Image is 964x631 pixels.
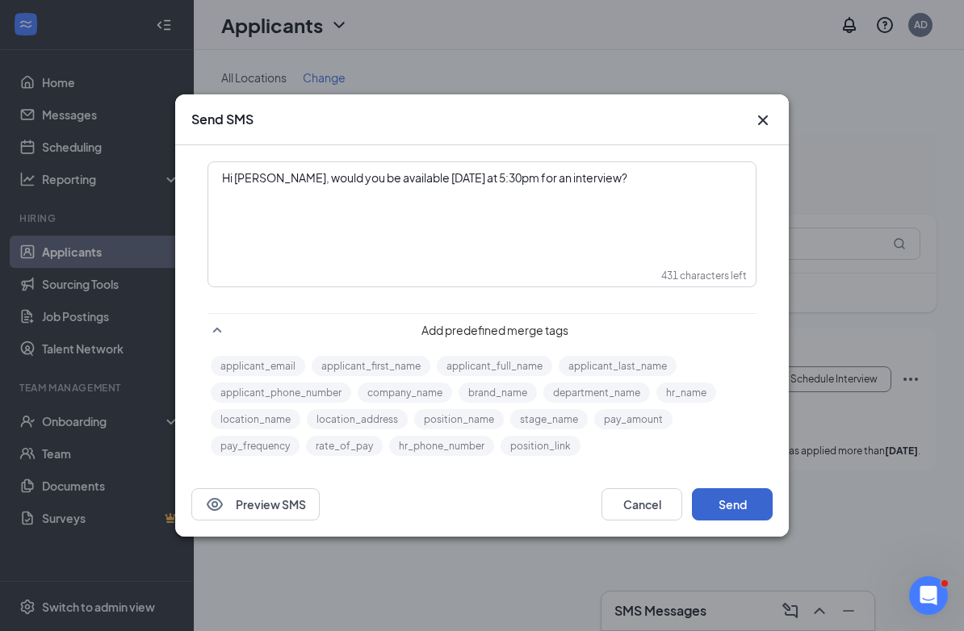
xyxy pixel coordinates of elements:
[306,436,383,456] button: rate_of_pay
[209,163,755,244] div: Enter your message here
[207,320,227,340] svg: SmallChevronUp
[594,409,673,429] button: pay_amount
[437,356,552,376] button: applicant_full_name
[307,409,408,429] button: location_address
[753,111,773,130] button: Close
[414,409,504,429] button: position_name
[909,576,948,615] iframe: Intercom live chat
[543,382,650,403] button: department_name
[191,488,320,520] button: EyePreview SMS
[312,356,430,376] button: applicant_first_name
[211,436,300,456] button: pay_frequency
[207,313,757,340] div: Add predefined merge tags
[501,436,580,456] button: position_link
[211,356,305,376] button: applicant_email
[656,382,716,403] button: hr_name
[222,170,627,185] span: Hi [PERSON_NAME], would you be available [DATE] at 5:30pm for an interview?
[358,382,452,403] button: company_name
[191,111,254,128] h3: Send SMS
[559,356,677,376] button: applicant_last_name
[601,488,682,520] button: Cancel
[661,269,747,282] div: 431 characters left
[211,409,300,429] button: location_name
[510,409,588,429] button: stage_name
[753,111,773,130] svg: Cross
[692,488,773,520] button: Send
[459,382,537,403] button: brand_name
[211,382,351,403] button: applicant_phone_number
[389,436,494,456] button: hr_phone_number
[233,322,757,338] span: Add predefined merge tags
[205,495,224,514] svg: Eye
